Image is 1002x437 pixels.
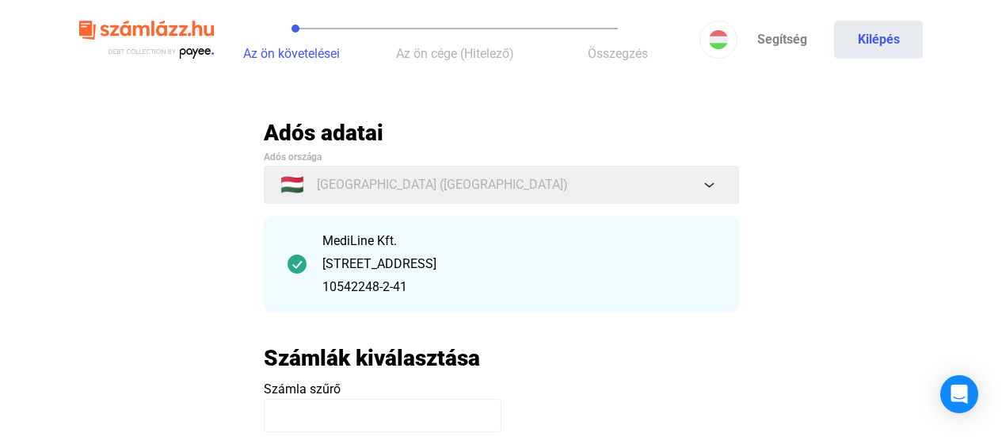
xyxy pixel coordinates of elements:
[322,255,715,274] div: [STREET_ADDRESS]
[264,151,322,163] span: Adós országa
[588,46,648,61] span: Összegzés
[280,175,304,194] span: 🇭🇺
[264,344,480,372] h2: Számlák kiválasztása
[322,278,715,297] div: 10542248-2-41
[264,166,739,204] button: 🇭🇺[GEOGRAPHIC_DATA] ([GEOGRAPHIC_DATA])
[243,46,340,61] span: Az ön követelései
[699,21,737,59] button: HU
[940,375,978,413] div: Open Intercom Messenger
[264,119,739,147] h2: Adós adatai
[834,21,923,59] button: Kilépés
[709,30,728,49] img: HU
[288,255,307,274] img: checkmark-darker-green-circle
[79,14,214,66] img: szamlazzhu-logo
[264,381,341,397] span: Számla szűrő
[317,175,568,194] span: [GEOGRAPHIC_DATA] ([GEOGRAPHIC_DATA])
[737,21,826,59] a: Segítség
[322,232,715,251] div: MediLine Kft.
[396,46,514,61] span: Az ön cége (Hitelező)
